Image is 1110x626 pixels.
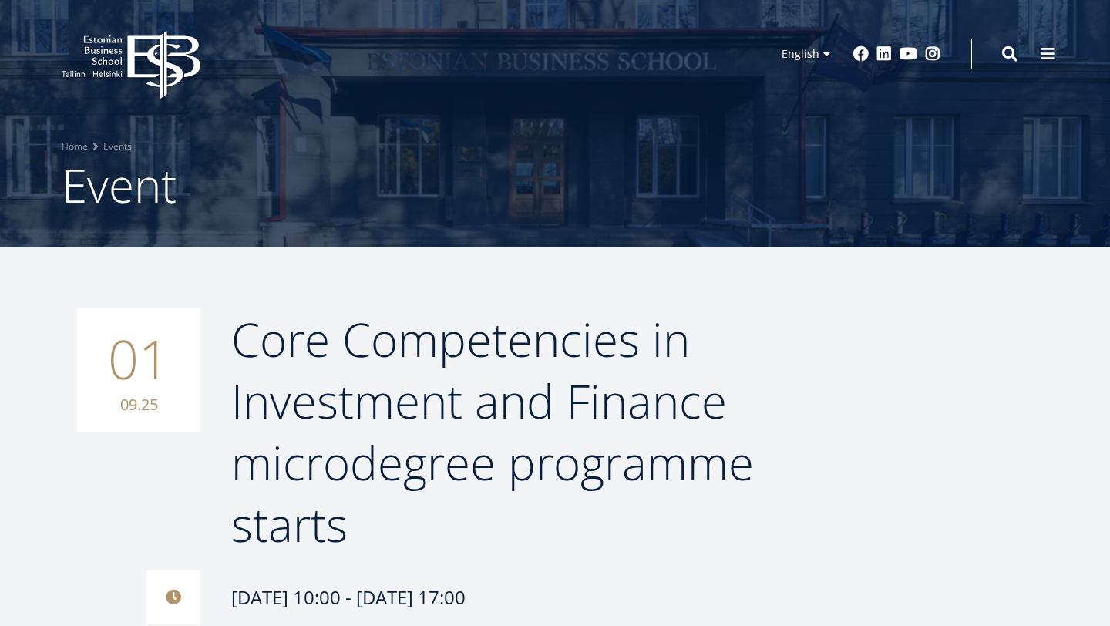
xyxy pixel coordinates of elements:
h1: Event [62,154,1048,216]
a: Linkedin [876,46,892,62]
a: Facebook [853,46,869,62]
a: Instagram [925,46,940,62]
a: Events [103,139,132,154]
div: [DATE] 10:00 - [DATE] 17:00 [146,570,879,624]
a: Home [62,139,88,154]
div: 01 [77,308,200,432]
a: Youtube [900,46,917,62]
small: 09.25 [92,393,185,416]
span: Core Competencies in Investment and Finance microdegree programme starts [231,308,754,556]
